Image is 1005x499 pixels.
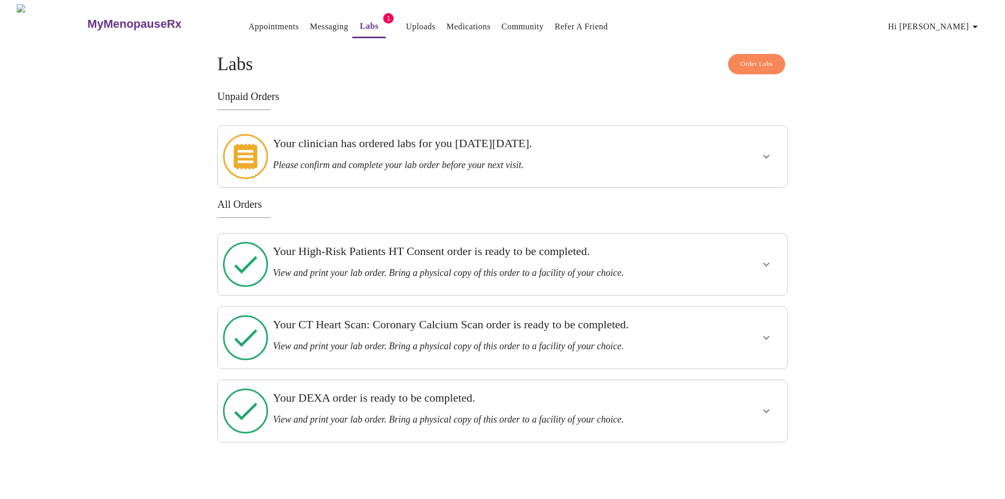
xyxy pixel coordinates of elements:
[497,16,548,37] button: Community
[754,252,779,277] button: show more
[501,19,544,34] a: Community
[555,19,608,34] a: Refer a Friend
[446,19,490,34] a: Medications
[884,16,986,37] button: Hi [PERSON_NAME]
[306,16,352,37] button: Messaging
[217,91,788,103] h3: Unpaid Orders
[754,144,779,169] button: show more
[17,4,86,43] img: MyMenopauseRx Logo
[401,16,440,37] button: Uploads
[87,17,182,31] h3: MyMenopauseRx
[249,19,299,34] a: Appointments
[273,268,677,279] h3: View and print your lab order. Bring a physical copy of this order to a facility of your choice.
[360,19,379,34] a: Labs
[273,341,677,352] h3: View and print your lab order. Bring a physical copy of this order to a facility of your choice.
[86,6,224,42] a: MyMenopauseRx
[244,16,303,37] button: Appointments
[728,54,785,74] button: Order Labs
[217,54,788,75] h4: Labs
[273,414,677,425] h3: View and print your lab order. Bring a physical copy of this order to a facility of your choice.
[383,13,394,24] span: 1
[740,58,773,70] span: Order Labs
[551,16,612,37] button: Refer a Friend
[310,19,348,34] a: Messaging
[352,16,386,38] button: Labs
[273,245,677,258] h3: Your High-Risk Patients HT Consent order is ready to be completed.
[754,398,779,424] button: show more
[273,318,677,331] h3: Your CT Heart Scan: Coronary Calcium Scan order is ready to be completed.
[442,16,495,37] button: Medications
[406,19,435,34] a: Uploads
[273,160,677,171] h3: Please confirm and complete your lab order before your next visit.
[273,137,677,150] h3: Your clinician has ordered labs for you [DATE][DATE].
[888,19,981,34] span: Hi [PERSON_NAME]
[217,198,788,210] h3: All Orders
[273,391,677,405] h3: Your DEXA order is ready to be completed.
[754,325,779,350] button: show more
